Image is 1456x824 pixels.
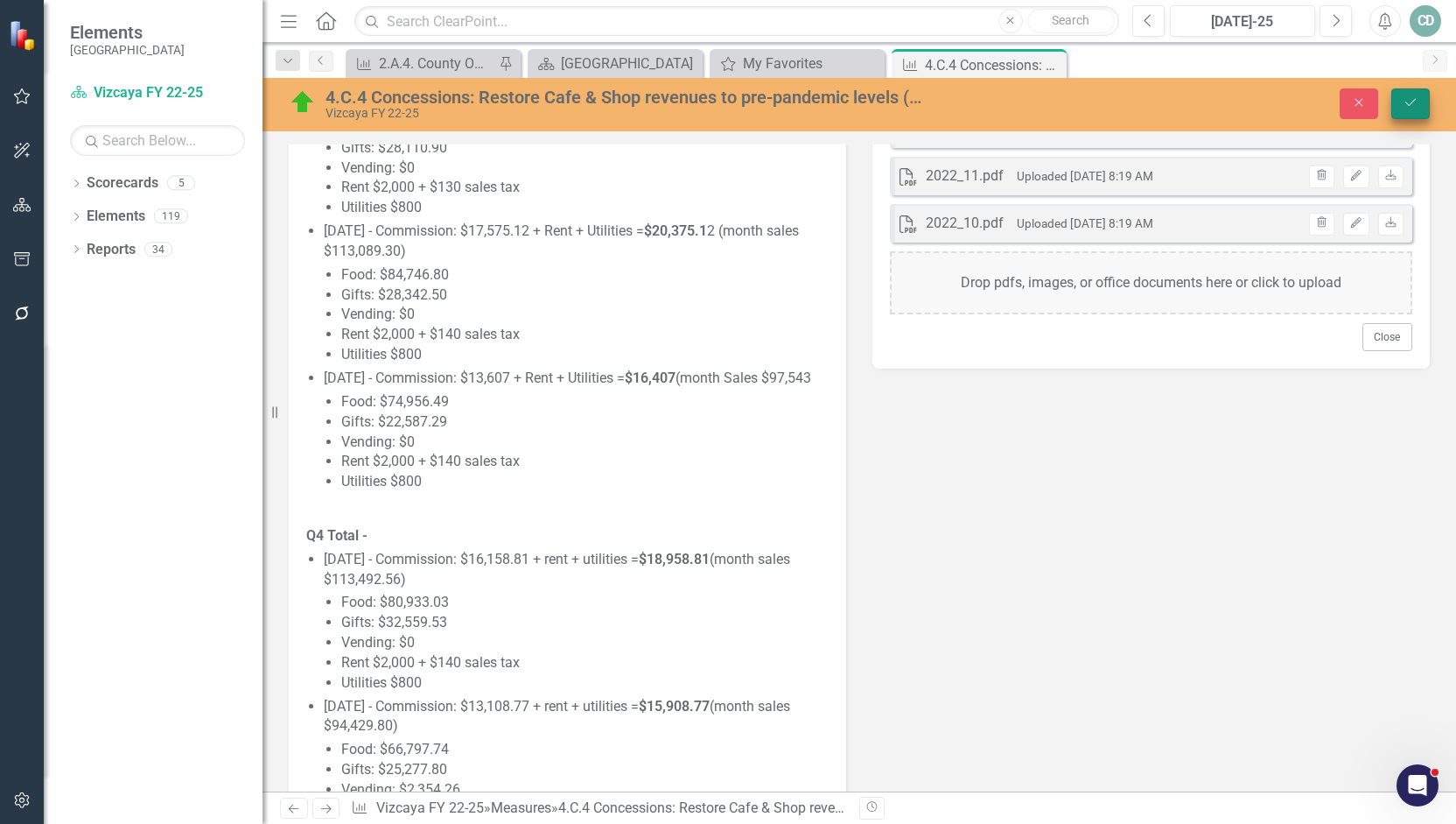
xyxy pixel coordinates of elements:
[350,53,494,74] a: 2.A.4. County Officials: Strengthen awareness among MDC elected officials by meeting in person wi...
[341,138,829,158] li: Gifts: $28,110.90
[341,265,829,285] li: Food: $84,746.80
[341,740,829,760] li: Food: $66,797.74
[561,53,698,74] div: [GEOGRAPHIC_DATA]
[341,433,829,453] li: Vending: $0
[1176,11,1309,32] div: [DATE]-25
[324,369,829,492] li: [DATE] - Commission: $13,607 + Rent + Utilities = (month Sales $97,543
[289,88,317,116] img: At or Above Target
[926,214,1004,234] div: 2022_10.pdf
[325,88,924,107] div: 4.C.4 Concessions: Restore Cafe & Shop revenues to pre-pandemic levels ($180K) and at least $200k...
[8,19,39,51] img: ClearPoint Strategy
[890,251,1412,314] div: Drop pdfs, images, or office documents here or click to upload
[341,593,829,613] li: Food: $80,933.03
[1017,216,1153,230] small: Uploaded [DATE] 8:19 AM
[341,653,829,673] li: Rent $2,000 + $140 sales tax
[644,222,707,239] strong: $20,375.1
[167,176,195,191] div: 5
[532,53,698,74] a: [GEOGRAPHIC_DATA]
[702,698,710,715] strong: 7
[87,240,136,260] a: Reports
[354,6,1119,37] input: Search ClearPoint...
[324,74,829,218] li: [DATE] - Commission: $14,172.73 + Rent + Utilities = (month sales $110,618.81)
[341,285,829,306] li: Gifts: $28,342.50
[144,242,172,257] div: 34
[341,412,829,433] li: Gifts: $22,587.29
[70,83,245,103] a: Vizcaya FY 22-25
[341,613,829,633] li: Gifts: $32,559.53
[154,209,188,224] div: 119
[1017,169,1153,183] small: Uploaded [DATE] 8:19 AM
[70,125,245,156] input: Search Below...
[325,107,924,120] div: Vizcaya FY 22-25
[70,22,185,43] span: Elements
[87,207,145,227] a: Elements
[1170,5,1315,37] button: [DATE]-25
[743,53,880,74] div: My Favorites
[341,472,829,492] li: Utilities $800
[341,673,829,694] li: Utilities $800
[925,54,1062,76] div: 4.C.4 Concessions: Restore Cafe & Shop revenues to pre-pandemic levels ($180K) and at least $200k...
[491,799,551,816] a: Measures
[1052,13,1089,27] span: Search
[714,53,880,74] a: My Favorites
[87,173,158,194] a: Scorecards
[341,633,829,653] li: Vending: $0
[1027,9,1115,33] button: Search
[341,305,829,325] li: Vending: $0
[341,198,829,218] li: Utilities $800
[341,760,829,780] li: Gifts: $25,277.80
[379,53,494,74] div: 2.A.4. County Officials: Strengthen awareness among MDC elected officials by meeting in person wi...
[324,550,829,694] li: [DATE] - Commission: $16,158.81 + rent + utilities = (month sales $113,492.56)
[341,452,829,472] li: Rent $2,000 + $140 sales tax
[625,370,675,386] strong: $16,407
[926,166,1004,187] div: 2022_11.pdf
[324,222,829,365] li: [DATE] - Commission: $17,575.12 + Rent + Utilities = 2 (month sales $113,089.30)
[341,780,829,800] li: Vending: $2,354.26
[639,551,710,567] strong: $18,958.81
[341,345,829,365] li: Utilities $800
[376,799,484,816] a: Vizcaya FY 22-25
[639,698,702,715] strong: $15,908.7
[70,43,185,57] small: [GEOGRAPHIC_DATA]
[1410,5,1441,37] button: CD
[306,527,367,544] strong: Q4 Total -
[1362,323,1412,351] button: Close
[341,325,829,345] li: Rent $2,000 + $140 sales tax
[341,392,829,412] li: Food: $74,956.49
[341,158,829,179] li: Vending: $0
[341,178,829,198] li: Rent $2,000 + $130 sales tax
[1396,764,1438,806] iframe: Intercom live chat
[351,799,846,819] div: » »
[558,799,1389,816] div: 4.C.4 Concessions: Restore Cafe & Shop revenues to pre-pandemic levels ($180K) and at least $200k...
